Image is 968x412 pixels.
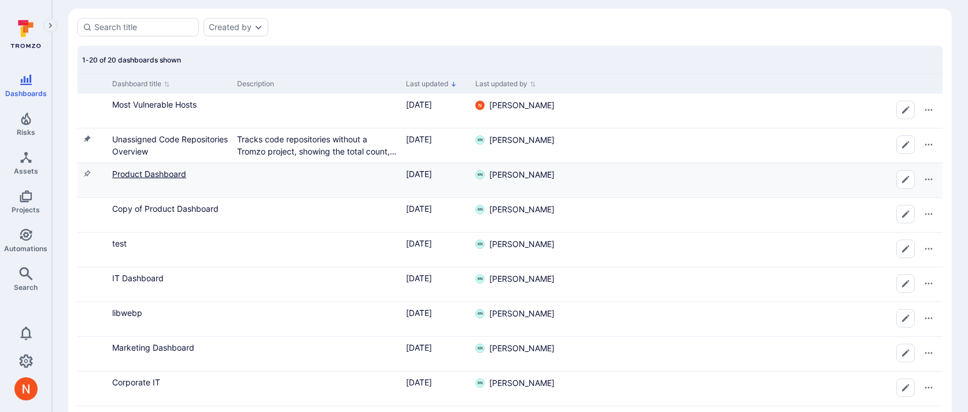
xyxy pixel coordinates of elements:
button: Pin to sidebar [82,169,91,178]
div: Cell for [569,128,943,163]
div: Tracks code repositories without a Tromzo project, showing the total count, a list of unassigned ... [237,133,397,157]
span: [DATE] [406,377,432,387]
button: Edit dashboard [896,135,915,154]
span: [PERSON_NAME] [489,238,555,250]
a: KN[PERSON_NAME] [475,169,555,181]
div: Cell for Dashboard title [108,371,232,406]
div: Cell for icons [77,302,108,336]
button: Edit dashboard [896,170,915,189]
div: Cell for Description [232,198,401,232]
span: [PERSON_NAME] [489,308,555,319]
a: Corporate IT [112,377,160,387]
span: Pin to sidebar [82,343,91,355]
div: Cell for icons [77,163,108,197]
div: Kacper Nowak [475,344,485,353]
a: Unassigned Code Repositories Overview [112,134,228,156]
div: Cell for icons [77,233,108,267]
button: Row actions menu [919,344,938,362]
button: Row actions menu [919,240,938,258]
a: [PERSON_NAME] [475,100,555,111]
button: Edit dashboard [896,101,915,119]
button: Expand navigation menu [43,19,57,32]
button: Edit dashboard [896,274,915,293]
div: Cell for Last updated [401,302,471,336]
div: Cell for Dashboard title [108,267,232,301]
div: Cell for Last updated [401,128,471,163]
div: Kacper Nowak [475,274,485,284]
input: Search title [94,21,194,33]
div: Cell for Dashboard title [108,198,232,232]
span: Pin to sidebar [82,308,91,320]
div: Cell for [569,371,943,406]
span: [PERSON_NAME] [489,343,555,354]
p: Sorted by: Alphabetically (Z-A) [450,78,457,90]
button: Unpin from sidebar [82,134,91,144]
div: Cell for Last updated [401,233,471,267]
div: Cell for Last updated by [471,128,569,163]
div: Cell for [569,94,943,128]
button: Row actions menu [919,135,938,154]
div: Cell for icons [77,94,108,128]
span: [DATE] [406,169,432,179]
div: Cell for icons [77,198,108,232]
div: Cell for icons [77,371,108,406]
span: Projects [12,205,40,214]
div: Cell for Last updated [401,198,471,232]
div: Cell for [569,233,943,267]
span: Dashboards [5,89,47,98]
span: [PERSON_NAME] [489,204,555,215]
button: Row actions menu [919,170,938,189]
a: Marketing Dashboard [112,343,194,352]
span: [DATE] [406,343,432,352]
a: Most Vulnerable Hosts [112,100,197,109]
div: Cell for Last updated by [471,233,569,267]
div: Cell for icons [77,337,108,371]
div: Description [237,79,397,89]
div: Cell for Last updated by [471,198,569,232]
div: Cell for [569,267,943,301]
a: KN[PERSON_NAME] [475,204,555,215]
button: Sort by Dashboard title [112,79,170,89]
span: [DATE] [406,204,432,214]
button: Row actions menu [919,274,938,293]
div: Cell for Description [232,302,401,336]
div: Kacper Nowak [475,309,485,318]
div: Kacper Nowak [475,240,485,249]
i: Expand navigation menu [46,21,54,31]
button: Row actions menu [919,378,938,397]
span: Pin to sidebar [82,238,91,251]
span: Pin to sidebar [82,377,91,389]
button: Sort by Last updated [406,79,457,89]
div: Cell for Dashboard title [108,128,232,163]
a: KN[PERSON_NAME] [475,377,555,389]
img: ACg8ocIprwjrgDQnDsNSk9Ghn5p5-B8DpAKWoJ5Gi9syOE4K59tr4Q=s96-c [475,101,485,110]
a: KN[PERSON_NAME] [475,238,555,250]
div: Cell for Description [232,267,401,301]
span: Unpin from sidebar [82,134,91,146]
span: [PERSON_NAME] [489,134,555,146]
div: Cell for Last updated by [471,163,569,197]
span: Risks [17,128,35,137]
button: Created by [209,23,252,32]
div: Kacper Nowak [475,170,485,179]
button: Row actions menu [919,205,938,223]
div: Cell for Description [232,233,401,267]
div: Neeren Patki [475,101,485,110]
a: test [112,238,127,248]
div: Cell for icons [77,128,108,163]
div: Cell for Last updated by [471,267,569,301]
div: Kacper Nowak [475,378,485,388]
span: Search [14,283,38,292]
button: Edit dashboard [896,309,915,328]
div: Cell for Description [232,337,401,371]
a: IT Dashboard [112,273,164,283]
span: [DATE] [406,308,432,318]
button: Row actions menu [919,101,938,119]
button: Expand dropdown [254,23,263,32]
a: KN[PERSON_NAME] [475,308,555,319]
div: Cell for Last updated [401,163,471,197]
div: Cell for Last updated [401,371,471,406]
div: Cell for [569,198,943,232]
div: Cell for Dashboard title [108,302,232,336]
